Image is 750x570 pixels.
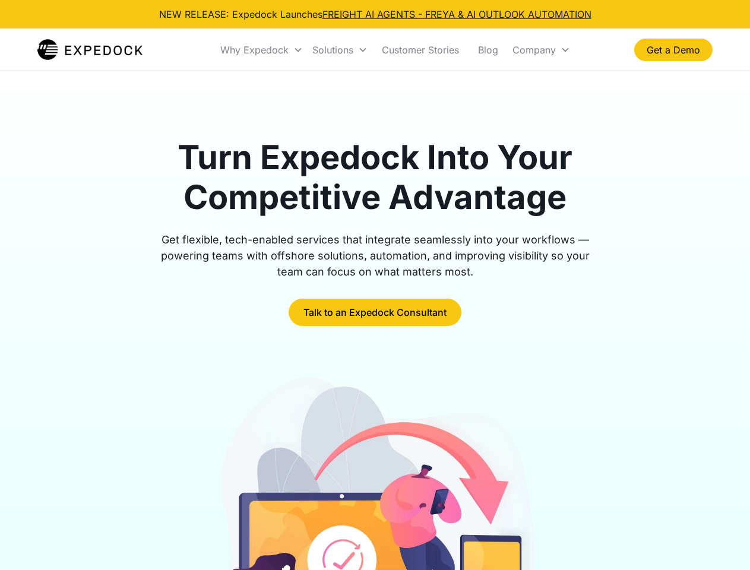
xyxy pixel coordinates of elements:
[289,299,461,326] a: Talk to an Expedock Consultant
[216,30,308,70] div: Why Expedock
[691,513,750,570] iframe: Chat Widget
[37,38,143,62] a: home
[147,232,603,280] div: Get flexible, tech-enabled services that integrate seamlessly into your workflows — powering team...
[469,30,508,70] a: Blog
[372,30,469,70] a: Customer Stories
[37,38,143,62] img: Expedock Logo
[159,7,591,21] div: NEW RELEASE: Expedock Launches
[312,44,353,56] div: Solutions
[308,30,372,70] div: Solutions
[147,138,603,217] h1: Turn Expedock Into Your Competitive Advantage
[322,8,591,20] a: FREIGHT AI AGENTS - FREYA & AI OUTLOOK AUTOMATION
[512,44,556,56] div: Company
[508,30,575,70] div: Company
[220,44,289,56] div: Why Expedock
[634,39,713,61] a: Get a Demo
